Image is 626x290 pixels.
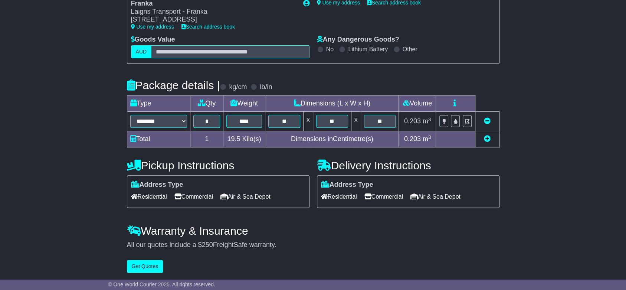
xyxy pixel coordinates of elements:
td: Type [127,95,190,112]
span: © One World Courier 2025. All rights reserved. [108,281,215,287]
span: 0.203 [404,117,421,125]
label: Lithium Battery [348,46,388,53]
td: Dimensions in Centimetre(s) [265,131,399,147]
span: Commercial [174,191,213,202]
span: 250 [202,241,213,248]
div: Laigns Transport - Franka [131,8,296,16]
span: m [423,117,431,125]
td: Qty [190,95,223,112]
td: Kilo(s) [223,131,265,147]
span: Air & Sea Depot [220,191,271,202]
td: x [303,112,313,131]
a: Add new item [484,135,491,143]
h4: Warranty & Insurance [127,225,499,237]
h4: Pickup Instructions [127,159,309,172]
span: Residential [321,191,357,202]
td: 1 [190,131,223,147]
h4: Delivery Instructions [317,159,499,172]
label: Address Type [131,181,183,189]
label: AUD [131,45,152,58]
label: No [326,46,334,53]
td: Volume [399,95,436,112]
sup: 3 [428,117,431,122]
div: [STREET_ADDRESS] [131,16,296,24]
button: Get Quotes [127,260,163,273]
a: Use my address [131,24,174,30]
span: 0.203 [404,135,421,143]
td: Total [127,131,190,147]
span: m [423,135,431,143]
label: kg/cm [229,83,247,91]
td: Dimensions (L x W x H) [265,95,399,112]
span: Air & Sea Depot [410,191,461,202]
span: 19.5 [227,135,240,143]
label: Any Dangerous Goods? [317,36,399,44]
a: Remove this item [484,117,491,125]
sup: 3 [428,134,431,140]
label: lb/in [260,83,272,91]
td: x [351,112,361,131]
a: Search address book [181,24,235,30]
td: Weight [223,95,265,112]
span: Commercial [364,191,403,202]
label: Other [403,46,417,53]
label: Address Type [321,181,373,189]
h4: Package details | [127,79,220,91]
label: Goods Value [131,36,175,44]
span: Residential [131,191,167,202]
div: All our quotes include a $ FreightSafe warranty. [127,241,499,249]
